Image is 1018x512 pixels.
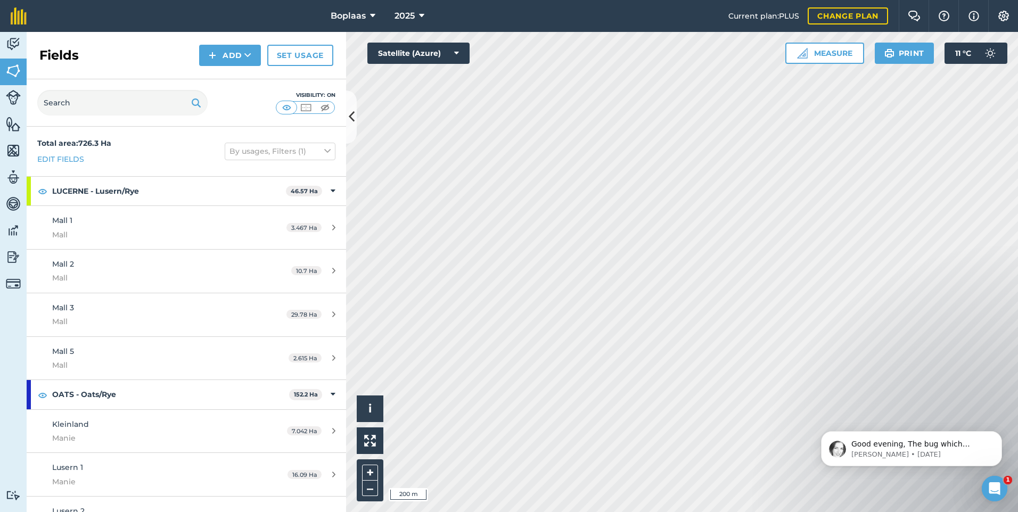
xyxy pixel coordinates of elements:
[6,143,21,159] img: svg+xml;base64,PHN2ZyB4bWxucz0iaHR0cDovL3d3dy53My5vcmcvMjAwMC9zdmciIHdpZHRoPSI1NiIgaGVpZ2h0PSI2MC...
[6,276,21,291] img: svg+xml;base64,PD94bWwgdmVyc2lvbj0iMS4wIiBlbmNvZGluZz0idXRmLTgiPz4KPCEtLSBHZW5lcmF0b3I6IEFkb2JlIE...
[27,206,346,249] a: Mall 1Mall3.467 Ha
[46,31,182,124] span: Good evening, The bug which meant that monitoring sites/data was not loading has been fixed. We a...
[52,303,74,312] span: Mall 3
[6,36,21,52] img: svg+xml;base64,PD94bWwgdmVyc2lvbj0iMS4wIiBlbmNvZGluZz0idXRmLTgiPz4KPCEtLSBHZW5lcmF0b3I6IEFkb2JlIE...
[11,7,27,24] img: fieldmargin Logo
[362,481,378,496] button: –
[291,187,318,195] strong: 46.57 Ha
[52,432,252,444] span: Manie
[982,476,1007,501] iframe: Intercom live chat
[908,11,921,21] img: Two speech bubbles overlapping with the left bubble in the forefront
[27,250,346,293] a: Mall 2Mall10.7 Ha
[331,10,366,22] span: Boplaas
[52,380,289,409] strong: OATS - Oats/Rye
[6,63,21,79] img: svg+xml;base64,PHN2ZyB4bWxucz0iaHR0cDovL3d3dy53My5vcmcvMjAwMC9zdmciIHdpZHRoPSI1NiIgaGVpZ2h0PSI2MC...
[52,463,83,472] span: Lusern 1
[288,470,322,479] span: 16.09 Ha
[367,43,470,64] button: Satellite (Azure)
[6,116,21,132] img: svg+xml;base64,PHN2ZyB4bWxucz0iaHR0cDovL3d3dy53My5vcmcvMjAwMC9zdmciIHdpZHRoPSI1NiIgaGVpZ2h0PSI2MC...
[24,32,41,49] img: Profile image for Camilla
[785,43,864,64] button: Measure
[6,249,21,265] img: svg+xml;base64,PD94bWwgdmVyc2lvbj0iMS4wIiBlbmNvZGluZz0idXRmLTgiPz4KPCEtLSBHZW5lcmF0b3I6IEFkb2JlIE...
[299,102,313,113] img: svg+xml;base64,PHN2ZyB4bWxucz0iaHR0cDovL3d3dy53My5vcmcvMjAwMC9zdmciIHdpZHRoPSI1MCIgaGVpZ2h0PSI0MC...
[286,223,322,232] span: 3.467 Ha
[980,43,1001,64] img: svg+xml;base64,PD94bWwgdmVyc2lvbj0iMS4wIiBlbmNvZGluZz0idXRmLTgiPz4KPCEtLSBHZW5lcmF0b3I6IEFkb2JlIE...
[27,337,346,380] a: Mall 5Mall2.615 Ha
[728,10,799,22] span: Current plan : PLUS
[280,102,293,113] img: svg+xml;base64,PHN2ZyB4bWxucz0iaHR0cDovL3d3dy53My5vcmcvMjAwMC9zdmciIHdpZHRoPSI1MCIgaGVpZ2h0PSI0MC...
[289,353,322,362] span: 2.615 Ha
[318,102,332,113] img: svg+xml;base64,PHN2ZyB4bWxucz0iaHR0cDovL3d3dy53My5vcmcvMjAwMC9zdmciIHdpZHRoPSI1MCIgaGVpZ2h0PSI0MC...
[52,272,252,284] span: Mall
[27,453,346,496] a: Lusern 1Manie16.09 Ha
[968,10,979,22] img: svg+xml;base64,PHN2ZyB4bWxucz0iaHR0cDovL3d3dy53My5vcmcvMjAwMC9zdmciIHdpZHRoPSIxNyIgaGVpZ2h0PSIxNy...
[52,316,252,327] span: Mall
[797,48,808,59] img: Ruler icon
[267,45,333,66] a: Set usage
[6,490,21,500] img: svg+xml;base64,PD94bWwgdmVyc2lvbj0iMS4wIiBlbmNvZGluZz0idXRmLTgiPz4KPCEtLSBHZW5lcmF0b3I6IEFkb2JlIE...
[38,389,47,401] img: svg+xml;base64,PHN2ZyB4bWxucz0iaHR0cDovL3d3dy53My5vcmcvMjAwMC9zdmciIHdpZHRoPSIxOCIgaGVpZ2h0PSIyNC...
[52,419,89,429] span: Kleinland
[191,96,201,109] img: svg+xml;base64,PHN2ZyB4bWxucz0iaHR0cDovL3d3dy53My5vcmcvMjAwMC9zdmciIHdpZHRoPSIxOSIgaGVpZ2h0PSIyNC...
[938,11,950,21] img: A question mark icon
[997,11,1010,21] img: A cog icon
[6,90,21,105] img: svg+xml;base64,PD94bWwgdmVyc2lvbj0iMS4wIiBlbmNvZGluZz0idXRmLTgiPz4KPCEtLSBHZW5lcmF0b3I6IEFkb2JlIE...
[27,177,346,205] div: LUCERNE - Lusern/Rye46.57 Ha
[39,47,79,64] h2: Fields
[46,41,184,51] p: Message from Camilla, sent 2d ago
[38,185,47,197] img: svg+xml;base64,PHN2ZyB4bWxucz0iaHR0cDovL3d3dy53My5vcmcvMjAwMC9zdmciIHdpZHRoPSIxOCIgaGVpZ2h0PSIyNC...
[52,177,286,205] strong: LUCERNE - Lusern/Rye
[364,435,376,447] img: Four arrows, one pointing top left, one top right, one bottom right and the last bottom left
[52,476,252,488] span: Manie
[199,45,261,66] button: Add
[875,43,934,64] button: Print
[362,465,378,481] button: +
[955,43,971,64] span: 11 ° C
[395,10,415,22] span: 2025
[945,43,1007,64] button: 11 °C
[276,91,335,100] div: Visibility: On
[6,196,21,212] img: svg+xml;base64,PD94bWwgdmVyc2lvbj0iMS4wIiBlbmNvZGluZz0idXRmLTgiPz4KPCEtLSBHZW5lcmF0b3I6IEFkb2JlIE...
[27,410,346,453] a: KleinlandManie7.042 Ha
[6,222,21,238] img: svg+xml;base64,PD94bWwgdmVyc2lvbj0iMS4wIiBlbmNvZGluZz0idXRmLTgiPz4KPCEtLSBHZW5lcmF0b3I6IEFkb2JlIE...
[37,153,84,165] a: Edit fields
[27,293,346,336] a: Mall 3Mall29.78 Ha
[291,266,322,275] span: 10.7 Ha
[805,409,1018,483] iframe: Intercom notifications message
[52,229,252,241] span: Mall
[808,7,888,24] a: Change plan
[225,143,335,160] button: By usages, Filters (1)
[52,346,74,356] span: Mall 5
[52,359,252,371] span: Mall
[27,380,346,409] div: OATS - Oats/Rye152.2 Ha
[6,169,21,185] img: svg+xml;base64,PD94bWwgdmVyc2lvbj0iMS4wIiBlbmNvZGluZz0idXRmLTgiPz4KPCEtLSBHZW5lcmF0b3I6IEFkb2JlIE...
[357,395,383,422] button: i
[884,47,894,60] img: svg+xml;base64,PHN2ZyB4bWxucz0iaHR0cDovL3d3dy53My5vcmcvMjAwMC9zdmciIHdpZHRoPSIxOSIgaGVpZ2h0PSIyNC...
[286,310,322,319] span: 29.78 Ha
[37,138,111,148] strong: Total area : 726.3 Ha
[209,49,216,62] img: svg+xml;base64,PHN2ZyB4bWxucz0iaHR0cDovL3d3dy53My5vcmcvMjAwMC9zdmciIHdpZHRoPSIxNCIgaGVpZ2h0PSIyNC...
[16,22,197,57] div: message notification from Camilla, 2d ago. Good evening, The bug which meant that monitoring site...
[294,391,318,398] strong: 152.2 Ha
[287,426,322,435] span: 7.042 Ha
[52,259,74,269] span: Mall 2
[368,402,372,415] span: i
[52,216,72,225] span: Mall 1
[1004,476,1012,484] span: 1
[37,90,208,115] input: Search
